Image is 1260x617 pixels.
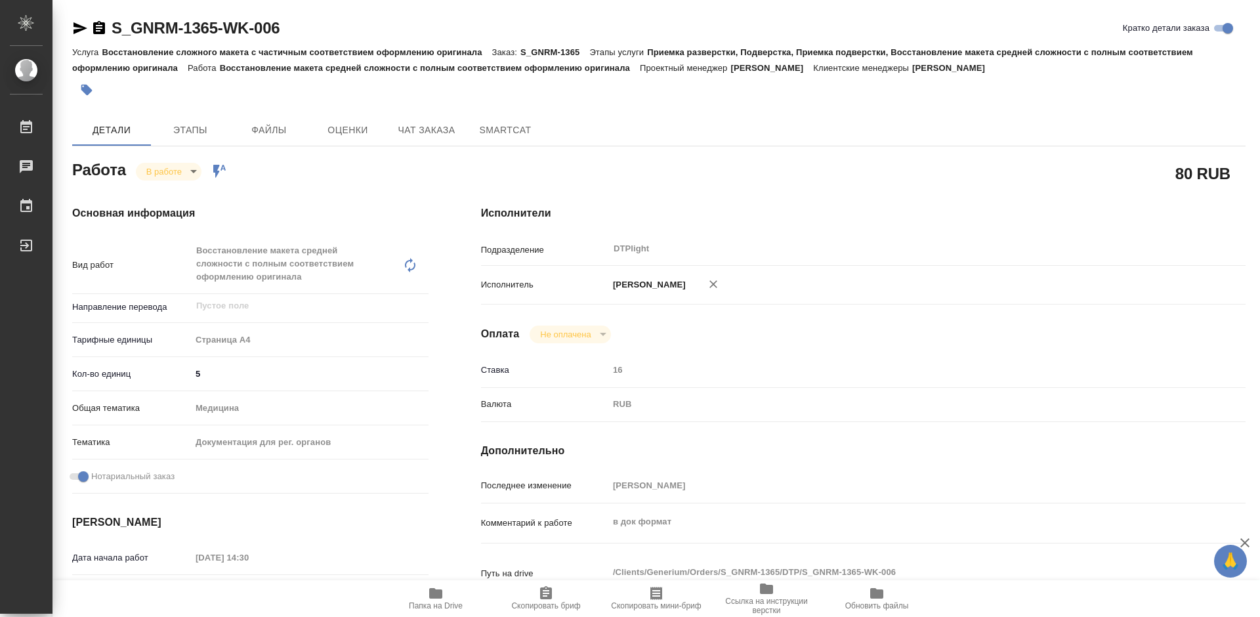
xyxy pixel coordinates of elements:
[72,157,126,181] h2: Работа
[481,205,1246,221] h4: Исполнители
[481,364,608,377] p: Ставка
[72,47,102,57] p: Услуга
[1123,22,1209,35] span: Кратко детали заказа
[608,476,1182,495] input: Пустое поле
[381,580,491,617] button: Папка на Drive
[608,278,686,291] p: [PERSON_NAME]
[608,360,1182,379] input: Пустое поле
[719,597,814,615] span: Ссылка на инструкции верстки
[511,601,580,610] span: Скопировать бриф
[191,397,429,419] div: Медицина
[72,368,191,381] p: Кол-во единиц
[191,431,429,454] div: Документация для рег. органов
[608,393,1182,415] div: RUB
[238,122,301,138] span: Файлы
[640,63,730,73] p: Проектный менеджер
[159,122,222,138] span: Этапы
[520,47,589,57] p: S_GNRM-1365
[1175,162,1230,184] h2: 80 RUB
[711,580,822,617] button: Ссылка на инструкции верстки
[608,511,1182,533] textarea: в док формат
[474,122,537,138] span: SmartCat
[316,122,379,138] span: Оценки
[481,326,520,342] h4: Оплата
[142,166,186,177] button: В работе
[102,47,492,57] p: Восстановление сложного макета с частичным соответствием оформлению оригинала
[481,567,608,580] p: Путь на drive
[409,601,463,610] span: Папка на Drive
[611,601,701,610] span: Скопировать мини-бриф
[191,548,306,567] input: Пустое поле
[395,122,458,138] span: Чат заказа
[91,20,107,36] button: Скопировать ссылку
[530,326,610,343] div: В работе
[72,205,429,221] h4: Основная информация
[481,517,608,530] p: Комментарий к работе
[191,364,429,383] input: ✎ Введи что-нибудь
[72,259,191,272] p: Вид работ
[72,436,191,449] p: Тематика
[72,333,191,347] p: Тарифные единицы
[72,301,191,314] p: Направление перевода
[822,580,932,617] button: Обновить файлы
[72,515,429,530] h4: [PERSON_NAME]
[481,244,608,257] p: Подразделение
[536,329,595,340] button: Не оплачена
[1219,547,1242,575] span: 🙏
[813,63,912,73] p: Клиентские менеджеры
[220,63,640,73] p: Восстановление макета средней сложности с полным соответствием оформлению оригинала
[492,47,520,57] p: Заказ:
[481,398,608,411] p: Валюта
[491,580,601,617] button: Скопировать бриф
[699,270,728,299] button: Удалить исполнителя
[72,20,88,36] button: Скопировать ссылку для ЯМессенджера
[195,298,398,314] input: Пустое поле
[481,278,608,291] p: Исполнитель
[72,75,101,104] button: Добавить тэг
[912,63,995,73] p: [PERSON_NAME]
[481,479,608,492] p: Последнее изменение
[601,580,711,617] button: Скопировать мини-бриф
[188,63,220,73] p: Работа
[1214,545,1247,578] button: 🙏
[191,329,429,351] div: Страница А4
[72,551,191,564] p: Дата начала работ
[91,470,175,483] span: Нотариальный заказ
[845,601,909,610] span: Обновить файлы
[112,19,280,37] a: S_GNRM-1365-WK-006
[730,63,813,73] p: [PERSON_NAME]
[80,122,143,138] span: Детали
[136,163,201,181] div: В работе
[481,443,1246,459] h4: Дополнительно
[72,402,191,415] p: Общая тематика
[589,47,647,57] p: Этапы услуги
[608,561,1182,584] textarea: /Clients/Generium/Orders/S_GNRM-1365/DTP/S_GNRM-1365-WK-006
